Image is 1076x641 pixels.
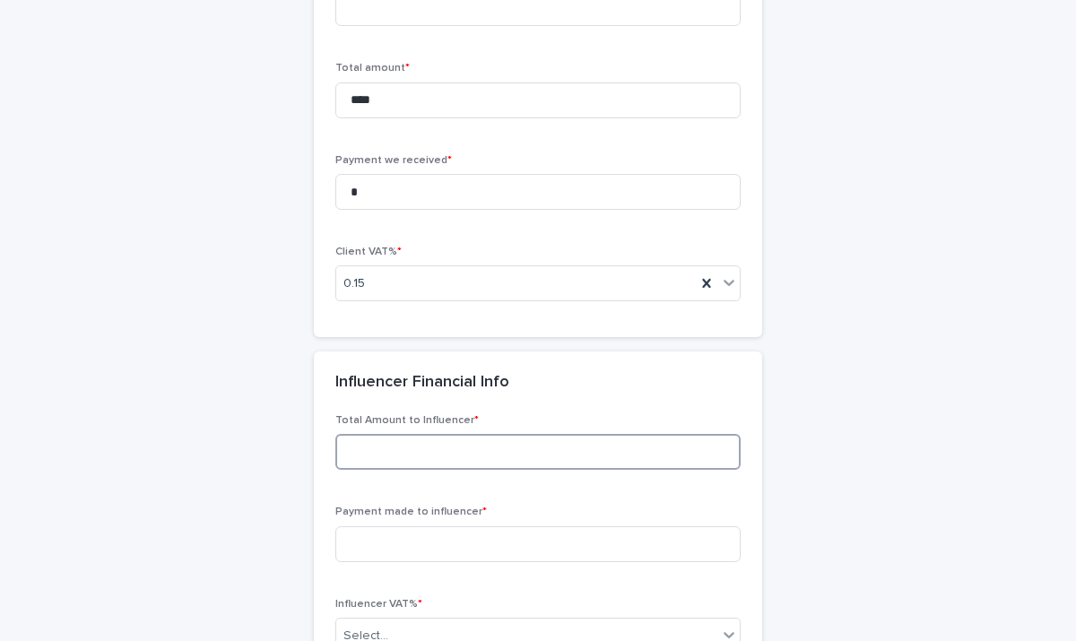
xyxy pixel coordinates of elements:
[335,599,422,610] span: Influencer VAT%
[335,63,410,74] span: Total amount
[343,274,365,293] span: 0.15
[335,247,402,257] span: Client VAT%
[335,155,452,166] span: Payment we received
[335,507,487,517] span: Payment made to influencer
[335,415,479,426] span: Total Amount to Influencer
[335,373,509,393] h2: Influencer Financial Info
